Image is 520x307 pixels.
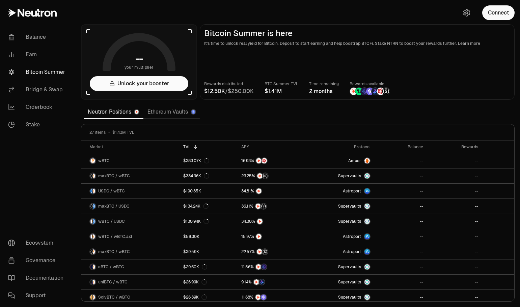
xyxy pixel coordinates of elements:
[241,144,302,150] div: APY
[309,81,339,87] p: Time remaining
[81,214,179,229] a: wBTC LogoUSDC LogowBTC / USDC
[257,219,263,224] img: NTRN
[261,264,267,270] img: EtherFi Points
[143,105,200,119] a: Ethereum Vaults
[306,259,375,274] a: SupervaultsSupervaults
[257,249,262,254] img: NTRN
[262,249,268,254] img: Structured Points
[338,279,361,285] span: Supervaults
[183,234,199,239] div: $59.30K
[364,219,370,224] img: Supervaults
[98,219,125,224] span: wBTC / USDC
[309,87,339,95] div: 2 months
[372,88,379,95] img: Bedrock Diamonds
[179,259,237,274] a: $29.60K
[241,188,302,194] button: NTRN
[191,110,195,114] img: Ethereum Logo
[204,87,254,95] div: /
[93,295,95,300] img: wBTC Logo
[261,295,266,300] img: Solv Points
[257,173,263,179] img: NTRN
[364,173,370,179] img: Supervaults
[3,28,73,46] a: Balance
[364,295,370,300] img: Supervaults
[81,184,179,198] a: USDC LogowBTC LogoUSDC / wBTC
[93,279,95,285] img: wBTC Logo
[179,153,237,168] a: $383.07K
[90,295,92,300] img: SolvBTC Logo
[112,130,134,135] span: $1.43M TVL
[261,204,266,209] img: Structured Points
[338,264,361,270] span: Supervaults
[3,234,73,252] a: Ecosystem
[306,153,375,168] a: AmberAmber
[183,295,207,300] div: $26.39K
[135,53,143,64] h1: --
[81,199,179,214] a: maxBTC LogoUSDC LogomaxBTC / USDC
[427,153,482,168] a: --
[90,264,92,270] img: eBTC Logo
[427,184,482,198] a: --
[427,229,482,244] a: --
[98,279,128,285] span: uniBTC / wBTC
[427,290,482,305] a: --
[90,204,92,209] img: maxBTC Logo
[89,130,106,135] span: 27 items
[241,157,302,164] button: NTRNMars Fragments
[427,168,482,183] a: --
[241,203,302,210] button: NTRNStructured Points
[375,244,427,259] a: --
[259,279,265,285] img: Bedrock Diamonds
[3,269,73,287] a: Documentation
[241,218,302,225] button: NTRN
[482,5,515,20] button: Connect
[265,81,298,87] p: BTC Summer TVL
[93,264,95,270] img: wBTC Logo
[3,98,73,116] a: Orderbook
[375,229,427,244] a: --
[3,63,73,81] a: Bitcoin Summer
[90,234,92,239] img: wBTC Logo
[98,234,132,239] span: wBTC / wBTC.axl
[364,264,370,270] img: Supervaults
[183,158,209,163] div: $383.07K
[241,248,302,255] button: NTRNStructured Points
[237,244,306,259] a: NTRNStructured Points
[310,144,371,150] div: Protocol
[3,287,73,304] a: Support
[306,184,375,198] a: Astroport
[350,81,390,87] p: Rewards available
[237,275,306,289] a: NTRNBedrock Diamonds
[183,204,209,209] div: $134.24K
[237,168,306,183] a: NTRNStructured Points
[93,219,95,224] img: USDC Logo
[89,144,175,150] div: Market
[364,279,370,285] img: Supervaults
[364,158,370,163] img: Amber
[364,204,370,209] img: Supervaults
[256,264,261,270] img: NTRN
[427,244,482,259] a: --
[179,214,237,229] a: $130.94K
[306,199,375,214] a: SupervaultsSupervaults
[375,199,427,214] a: --
[375,184,427,198] a: --
[306,229,375,244] a: Astroport
[81,229,179,244] a: wBTC LogowBTC.axl LogowBTC / wBTC.axl
[179,199,237,214] a: $134.24K
[427,275,482,289] a: --
[135,110,139,114] img: Neutron Logo
[183,249,199,254] div: $39.59K
[379,144,423,150] div: Balance
[90,219,92,224] img: wBTC Logo
[375,153,427,168] a: --
[427,259,482,274] a: --
[375,259,427,274] a: --
[81,244,179,259] a: maxBTC LogowBTC LogomaxBTC / wBTC
[241,173,302,179] button: NTRNStructured Points
[350,88,357,95] img: NTRN
[179,275,237,289] a: $26.99K
[90,76,188,91] button: Unlock your booster
[375,275,427,289] a: --
[183,188,201,194] div: $190.35K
